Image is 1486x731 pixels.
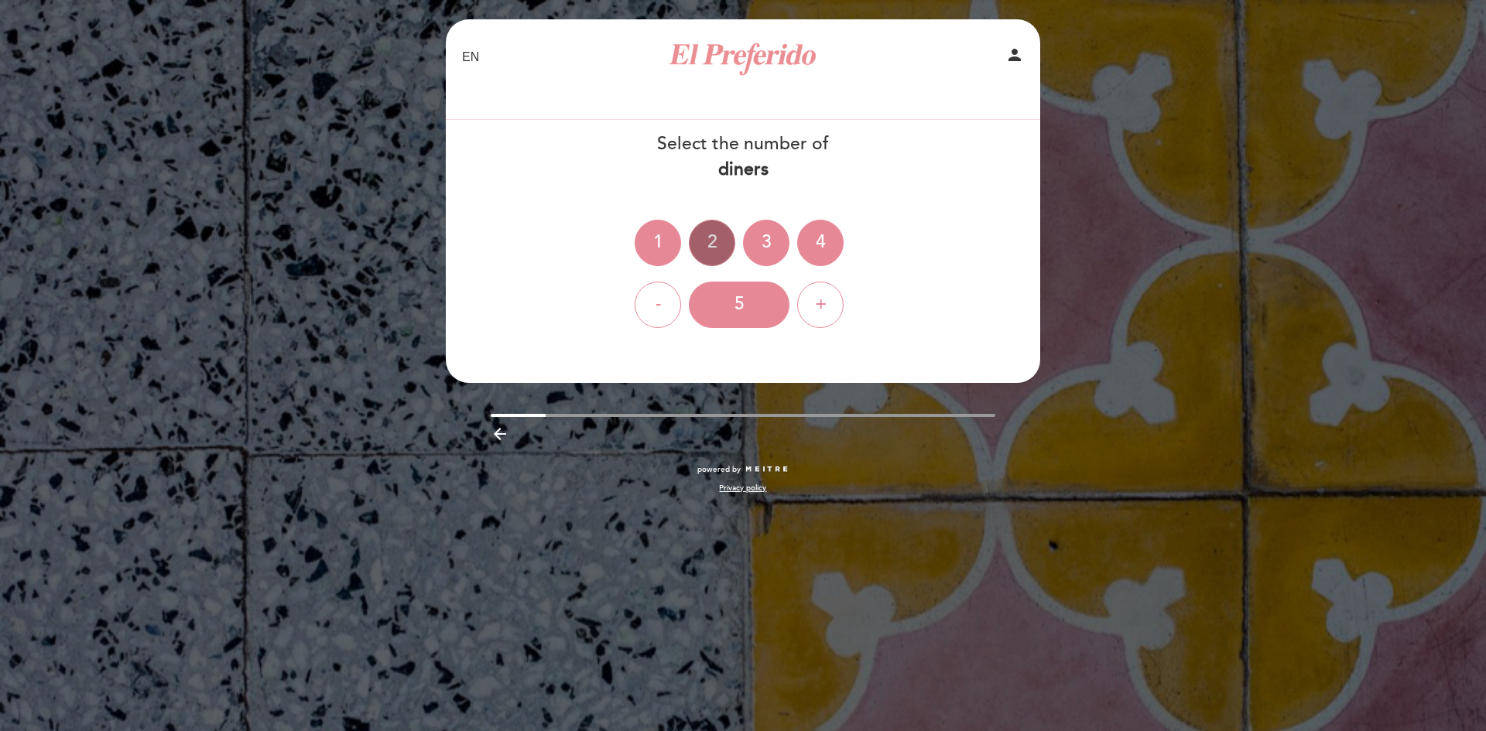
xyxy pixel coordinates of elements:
b: diners [718,159,769,180]
i: arrow_backward [491,425,509,443]
i: person [1005,46,1024,64]
button: person [1005,46,1024,70]
span: powered by [697,464,741,475]
div: 1 [635,220,681,266]
div: 2 [689,220,735,266]
a: powered by [697,464,789,475]
img: MEITRE [745,466,789,473]
a: Privacy policy [719,483,766,494]
div: Select the number of [445,132,1041,183]
div: 3 [743,220,789,266]
div: 5 [689,282,789,328]
a: El Preferido [646,36,840,79]
div: + [797,282,844,328]
div: 4 [797,220,844,266]
div: - [635,282,681,328]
